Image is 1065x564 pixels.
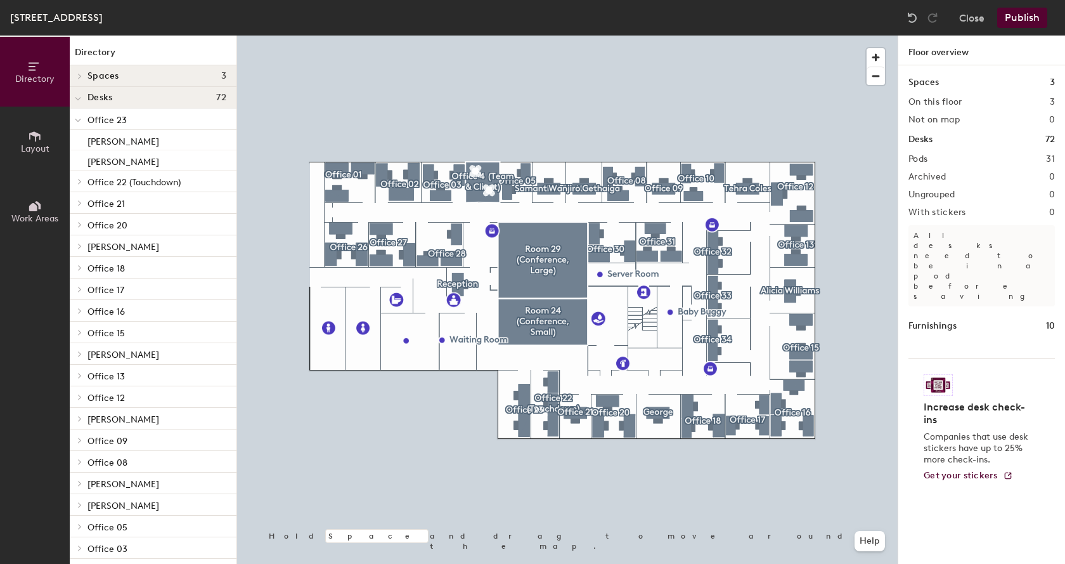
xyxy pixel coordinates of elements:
span: 3 [221,71,226,81]
h1: 72 [1045,133,1055,147]
h4: Increase desk check-ins [924,401,1032,426]
h1: 3 [1050,75,1055,89]
h2: 0 [1049,207,1055,218]
h2: 0 [1049,190,1055,200]
h1: Furnishings [908,319,957,333]
button: Help [855,531,885,551]
span: Office 16 [87,306,125,317]
p: [PERSON_NAME] [87,133,159,147]
span: Office 09 [87,436,127,447]
span: Office 22 (Touchdown) [87,177,181,188]
span: Office 21 [87,199,125,209]
h2: 0 [1049,115,1055,125]
h2: 3 [1050,97,1055,107]
h1: 10 [1046,319,1055,333]
span: [PERSON_NAME] [87,501,159,511]
button: Close [959,8,984,28]
button: Publish [997,8,1047,28]
span: [PERSON_NAME] [87,479,159,490]
img: Undo [906,11,919,24]
span: Office 17 [87,285,124,296]
span: Get your stickers [924,470,998,481]
span: Layout [21,143,49,154]
span: Desks [87,93,112,103]
img: Sticker logo [924,374,953,396]
p: Companies that use desk stickers have up to 25% more check-ins. [924,431,1032,466]
span: [PERSON_NAME] [87,414,159,425]
p: All desks need to be in a pod before saving [908,225,1055,306]
h1: Directory [70,46,236,65]
img: Redo [926,11,939,24]
span: Office 23 [87,115,127,126]
h1: Desks [908,133,933,147]
h2: Archived [908,172,946,182]
span: 72 [216,93,226,103]
span: Directory [15,74,55,84]
h2: Pods [908,154,927,164]
span: Work Areas [11,213,58,224]
div: [STREET_ADDRESS] [10,10,103,25]
h2: With stickers [908,207,966,218]
span: [PERSON_NAME] [87,242,159,252]
h1: Spaces [908,75,939,89]
h2: 31 [1046,154,1055,164]
h2: Not on map [908,115,960,125]
h2: Ungrouped [908,190,955,200]
span: Office 13 [87,371,125,382]
h1: Floor overview [898,36,1065,65]
p: [PERSON_NAME] [87,153,159,167]
a: Get your stickers [924,471,1013,482]
h2: 0 [1049,172,1055,182]
span: Office 12 [87,393,125,403]
span: Spaces [87,71,119,81]
span: Office 08 [87,457,127,468]
span: Office 20 [87,220,127,231]
span: Office 05 [87,522,127,533]
span: Office 03 [87,544,127,554]
h2: On this floor [908,97,962,107]
span: [PERSON_NAME] [87,350,159,360]
span: Office 18 [87,263,125,274]
span: Office 15 [87,328,125,339]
